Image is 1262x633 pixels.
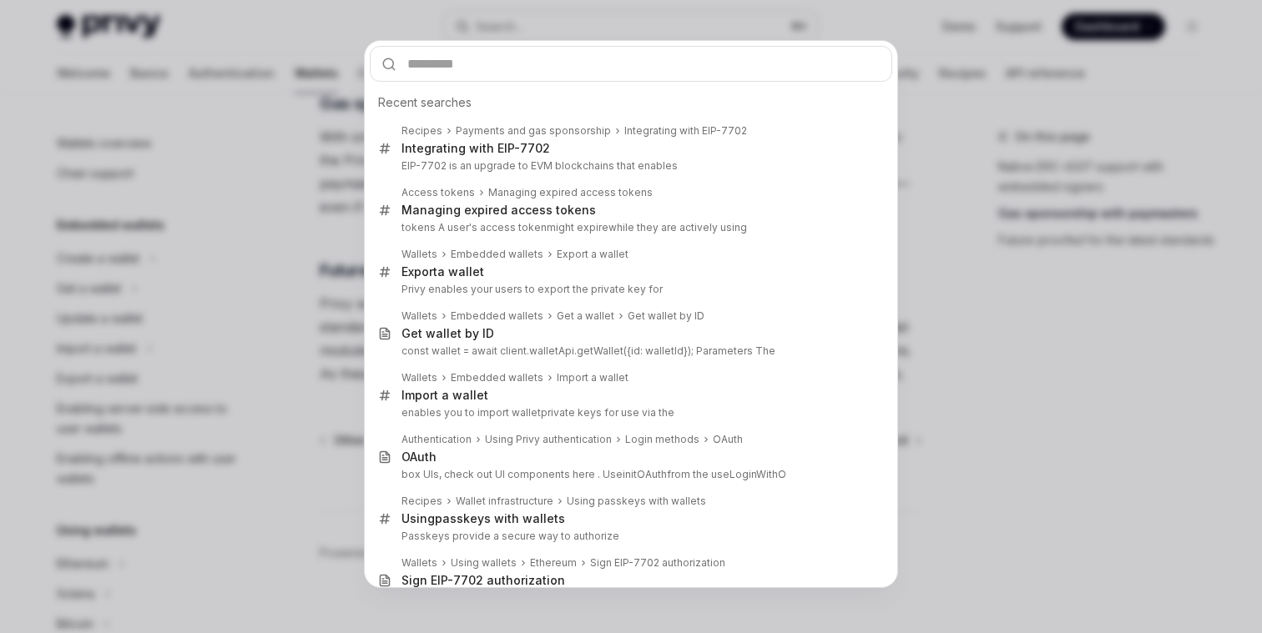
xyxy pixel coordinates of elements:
div: Recipes [401,495,442,508]
p: EIP-7702 is an upgrade to EVM blockchains that enables [401,159,857,173]
b: might expire [547,221,608,234]
b: initOAuth [623,468,667,480]
div: Get wallet by ID [628,309,704,323]
div: Using passkeys with wallets [567,495,706,508]
div: Ethereum [530,556,577,570]
div: Get a wallet [557,309,614,323]
div: OAuth [713,433,743,446]
b: passkey [435,511,484,525]
p: tokens A user's access token while they are actively using [401,221,857,234]
div: Embedded wallets [451,248,543,261]
span: Recent searches [378,94,472,111]
b: Export [401,264,437,279]
div: Embedded wallets [451,371,543,384]
div: Sign EIP-7702 authorization [590,556,725,570]
div: OAuth [401,450,437,465]
div: Wallets [401,309,437,323]
div: Wallets [401,248,437,261]
div: Wallet infrastructure [456,495,553,508]
div: Login methods [625,433,699,446]
div: Managing expired access tokens [401,203,596,218]
div: Using wallets [451,556,517,570]
div: Wallets [401,371,437,384]
b: private key [541,406,596,419]
div: Export a wallet [557,248,628,261]
div: Managing expired access tokens [488,186,653,199]
div: Import a wallet [557,371,628,384]
div: Wallets [401,556,437,570]
div: Get wallet by ID [401,326,494,341]
div: Recipes [401,124,442,138]
div: Payments and gas sponsorship [456,124,611,138]
div: a wallet [401,264,484,279]
p: box UIs, check out UI components here . Use from the useLoginWithO [401,468,857,481]
p: enables you to import wallet s for use via the [401,406,857,419]
div: Sign EIP-7702 authorization [401,573,565,588]
div: Integrating with EIP-7702 [624,124,747,138]
div: Using Privy authentication [485,433,612,446]
p: const wallet = await client. getWallet({id: walletId}); Parameters The [401,344,857,358]
div: Using s with wallets [401,511,565,526]
div: Import a wallet [401,388,488,403]
div: Access tokens [401,186,475,199]
div: Authentication [401,433,472,446]
div: Embedded wallets [451,309,543,323]
p: Passkeys provide a secure way to authorize [401,530,857,543]
div: Integrating with EIP- [401,141,550,156]
p: Privy enables your users to export the private key for [401,283,857,296]
b: walletApi. [529,344,577,357]
b: 7702 [520,141,550,155]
